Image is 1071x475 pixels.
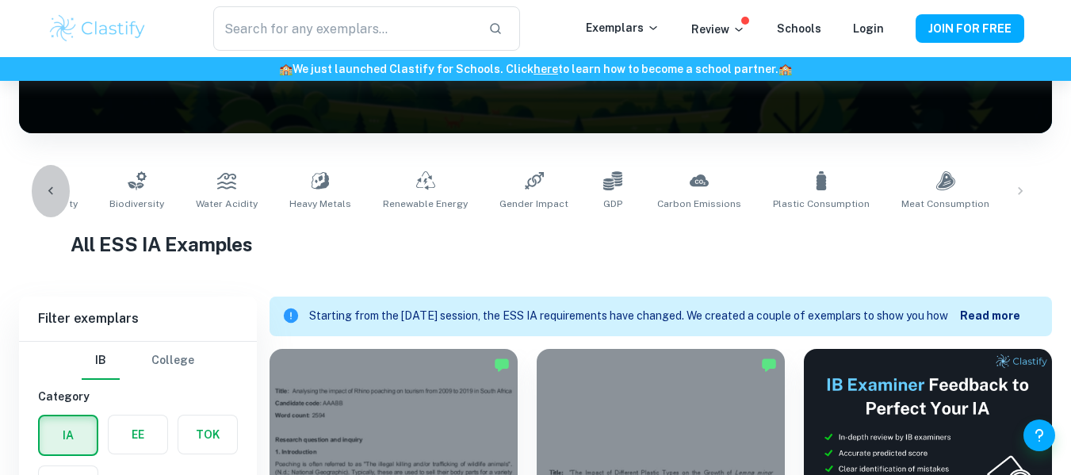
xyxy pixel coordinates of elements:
[40,416,97,454] button: IA
[38,388,238,405] h6: Category
[309,308,960,325] p: Starting from the [DATE] session, the ESS IA requirements have changed. We created a couple of ex...
[213,6,475,51] input: Search for any exemplars...
[691,21,745,38] p: Review
[109,416,167,454] button: EE
[1023,419,1055,451] button: Help and Feedback
[777,22,821,35] a: Schools
[603,197,622,211] span: GDP
[196,197,258,211] span: Water Acidity
[586,19,660,36] p: Exemplars
[499,197,568,211] span: Gender Impact
[178,416,237,454] button: TOK
[761,357,777,373] img: Marked
[960,309,1020,322] b: Read more
[901,197,989,211] span: Meat Consumption
[494,357,510,373] img: Marked
[71,230,1000,259] h1: All ESS IA Examples
[534,63,558,75] a: here
[853,22,884,35] a: Login
[109,197,164,211] span: Biodiversity
[289,197,351,211] span: Heavy Metals
[82,342,120,380] button: IB
[19,297,257,341] h6: Filter exemplars
[48,13,148,44] img: Clastify logo
[778,63,792,75] span: 🏫
[3,60,1068,78] h6: We just launched Clastify for Schools. Click to learn how to become a school partner.
[773,197,870,211] span: Plastic Consumption
[279,63,293,75] span: 🏫
[916,14,1024,43] button: JOIN FOR FREE
[657,197,741,211] span: Carbon Emissions
[82,342,194,380] div: Filter type choice
[151,342,194,380] button: College
[383,197,468,211] span: Renewable Energy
